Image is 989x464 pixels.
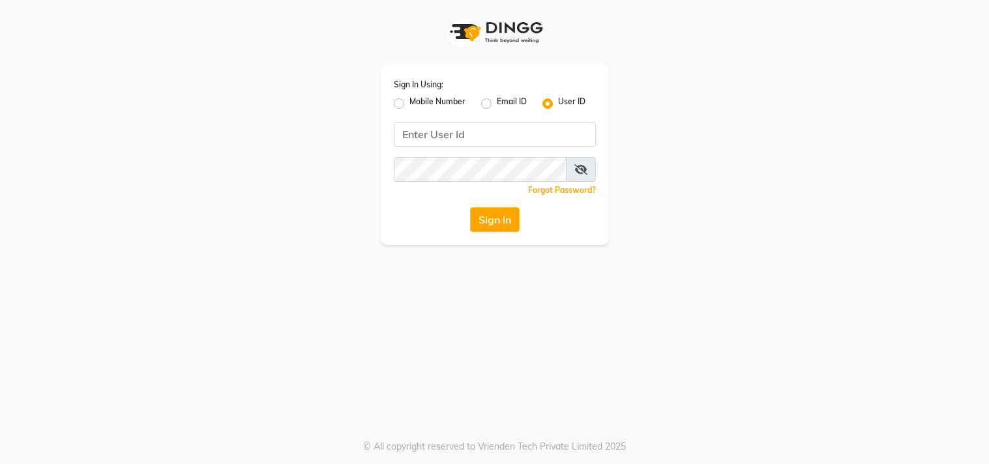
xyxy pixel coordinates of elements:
[470,207,520,232] button: Sign In
[528,185,596,195] a: Forgot Password?
[394,79,443,91] label: Sign In Using:
[409,96,465,111] label: Mobile Number
[497,96,527,111] label: Email ID
[443,13,547,51] img: logo1.svg
[394,157,567,182] input: Username
[558,96,585,111] label: User ID
[394,122,596,147] input: Username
